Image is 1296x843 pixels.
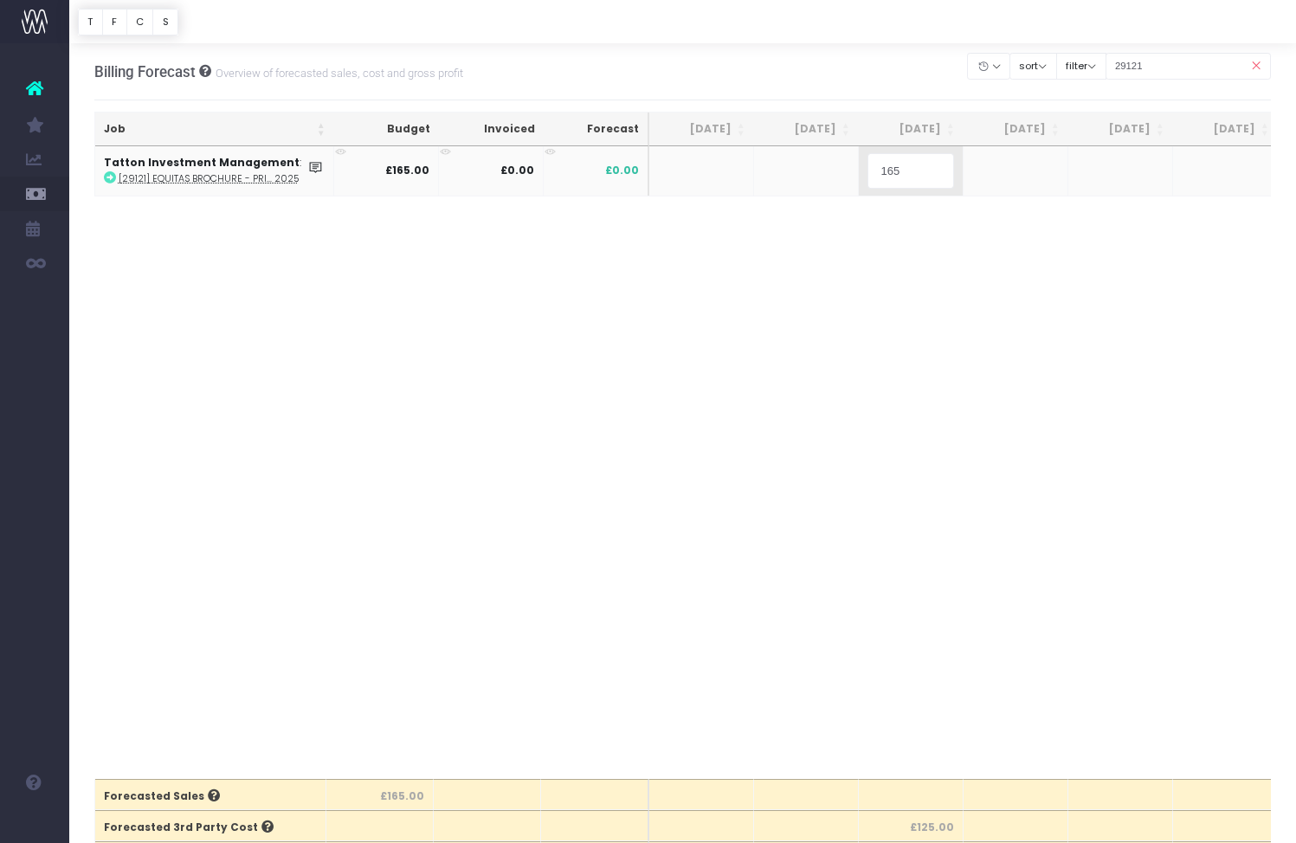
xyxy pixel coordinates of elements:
[94,63,196,80] span: Billing Forecast
[119,172,299,185] abbr: [29121] Equitas Brochure - Print - October 2025
[78,9,178,35] div: Vertical button group
[22,808,48,834] img: images/default_profile_image.png
[78,9,103,35] button: T
[334,113,439,146] th: Budget
[95,146,334,195] td: :
[859,810,964,841] th: £125.00
[102,9,127,35] button: F
[500,163,534,177] strong: £0.00
[1009,53,1057,80] button: sort
[1056,53,1106,80] button: filter
[104,788,220,804] span: Forecasted Sales
[104,155,300,170] strong: Tatton Investment Management
[1068,113,1173,146] th: Dec 25: activate to sort column ascending
[1173,113,1278,146] th: Jan 26: activate to sort column ascending
[126,9,154,35] button: C
[152,9,178,35] button: S
[964,113,1068,146] th: Nov 25: activate to sort column ascending
[95,810,326,841] th: Forecasted 3rd Party Cost
[544,113,649,146] th: Forecast
[385,163,429,177] strong: £165.00
[649,113,754,146] th: Aug 25: activate to sort column ascending
[439,113,544,146] th: Invoiced
[95,113,334,146] th: Job: activate to sort column ascending
[605,163,639,178] span: £0.00
[859,113,964,146] th: Oct 25: activate to sort column ascending
[326,779,434,810] th: £165.00
[754,113,859,146] th: Sep 25: activate to sort column ascending
[211,63,463,80] small: Overview of forecasted sales, cost and gross profit
[1106,53,1272,80] input: Search...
